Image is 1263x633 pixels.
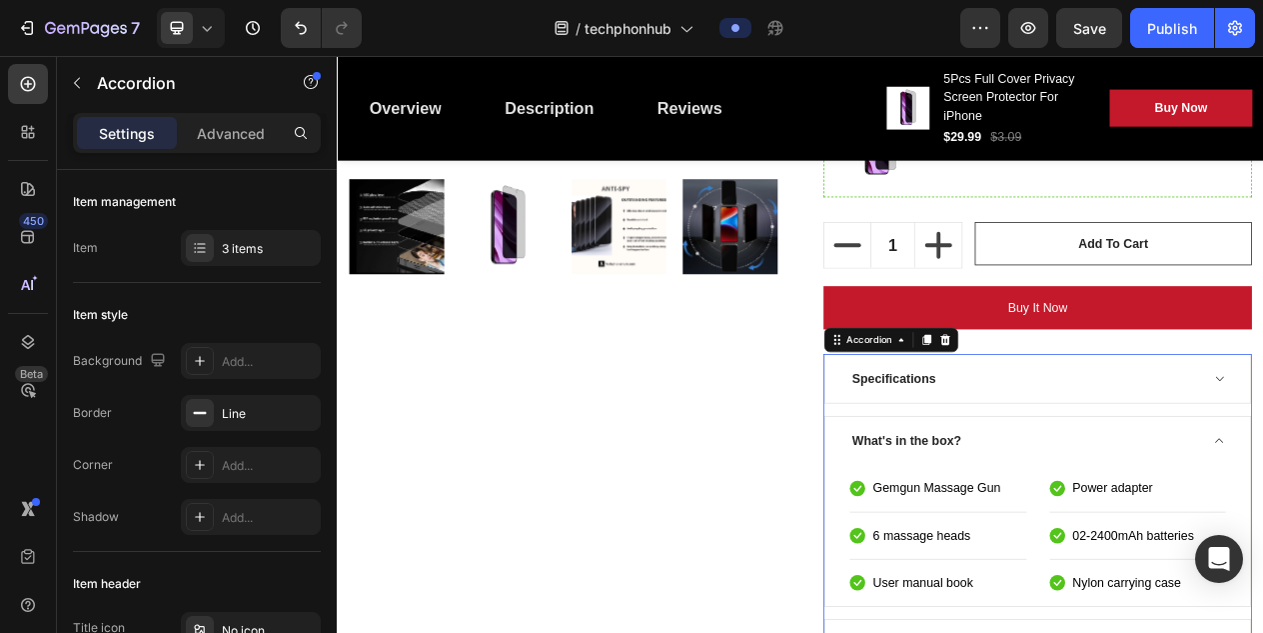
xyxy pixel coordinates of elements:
h2: 5Pcs Full Cover Privacy Screen Protector For iPhone [782,16,967,92]
div: 450 [19,213,48,229]
button: Buy Now [999,44,1184,92]
div: Beta [15,366,48,382]
button: Add to cart [825,215,1184,271]
div: Undo/Redo [281,8,362,48]
button: 7 [8,8,149,48]
p: Gemgun Massage Gun [693,548,858,572]
button: Publish [1130,8,1214,48]
div: Shadow [73,508,119,526]
div: Buy it now [868,314,945,338]
button: Buy it now [630,298,1184,354]
div: Item [73,239,98,257]
p: 6 massage heads [693,609,819,633]
div: $29.99 [782,92,835,120]
div: 3 items [222,240,316,258]
div: Open Intercom Messenger [1195,535,1243,583]
div: Border [73,404,112,422]
button: increment [748,216,808,274]
div: Line [222,405,316,423]
p: Power adapter [952,548,1056,572]
div: Publish [1147,18,1197,39]
div: Item style [73,306,128,324]
input: quantity [690,216,748,274]
div: Add... [222,353,316,371]
p: 7 [131,16,140,40]
div: Item management [73,193,176,211]
p: 02-2400mAh batteries [952,609,1109,633]
div: Item header [73,575,141,593]
div: What's in the box? [663,483,811,513]
div: Add... [222,457,316,475]
div: Buy Now [1057,56,1125,80]
div: Add to cart [959,231,1049,255]
div: Background [73,348,170,375]
iframe: Design area [337,56,1263,633]
p: Advanced [197,123,265,144]
button: Save [1056,8,1122,48]
div: Accordion [654,358,721,376]
p: Accordion [97,71,267,95]
p: Settings [99,123,155,144]
div: $3.09 [843,92,887,120]
div: Corner [73,456,113,474]
div: Add... [222,509,316,527]
span: techphonhub [585,18,671,39]
span: / [576,18,581,39]
button: decrement [631,216,690,274]
div: Specifications [663,403,777,433]
span: Save [1073,20,1106,37]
